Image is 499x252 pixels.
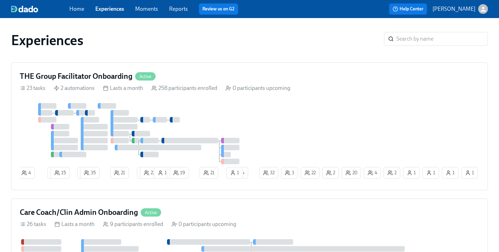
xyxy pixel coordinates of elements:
[230,169,239,176] span: 1
[432,4,488,14] button: [PERSON_NAME]
[84,169,96,176] span: 35
[110,167,129,179] button: 21
[389,3,427,15] button: Help Center
[345,169,357,176] span: 20
[384,167,400,179] button: 2
[396,32,488,46] input: Search by name
[368,169,377,176] span: 4
[20,84,45,92] div: 23 tasks
[199,3,238,15] button: Review us on G2
[158,169,167,176] span: 1
[135,74,156,79] span: Active
[173,169,185,176] span: 19
[322,167,339,179] button: 2
[54,220,95,228] div: Lasts a month
[446,169,455,176] span: 1
[301,167,319,179] button: 22
[151,84,217,92] div: 258 participants enrolled
[169,167,189,179] button: 19
[167,167,183,179] button: 1
[47,167,64,179] button: 2
[465,169,474,176] span: 1
[426,169,435,176] span: 1
[169,6,188,12] a: Reports
[403,167,420,179] button: 1
[54,84,95,92] div: 2 automations
[114,169,125,176] span: 21
[202,6,235,12] a: Review us on G2
[103,84,143,92] div: Lasts a month
[20,207,138,218] h4: Care Coach/Clin Admin Onboarding
[103,220,163,228] div: 9 participants enrolled
[326,169,335,176] span: 2
[387,169,396,176] span: 2
[20,220,46,228] div: 26 tasks
[154,167,170,179] button: 1
[140,167,159,179] button: 22
[20,71,132,82] h4: THE Group Facilitator Onboarding
[281,167,298,179] button: 3
[407,169,416,176] span: 1
[11,6,38,12] img: dado
[285,169,294,176] span: 3
[203,169,215,176] span: 21
[18,167,35,179] button: 4
[226,84,290,92] div: 0 participants upcoming
[54,169,66,176] span: 15
[259,167,278,179] button: 32
[135,6,158,12] a: Moments
[393,6,423,12] span: Help Center
[200,167,218,179] button: 21
[342,167,361,179] button: 20
[69,6,84,12] a: Home
[51,167,70,179] button: 15
[11,6,69,12] a: dado
[432,5,475,13] p: [PERSON_NAME]
[226,167,243,179] button: 1
[172,220,236,228] div: 0 participants upcoming
[364,167,381,179] button: 4
[144,169,155,176] span: 22
[137,167,154,179] button: 1
[77,167,94,179] button: 2
[11,32,84,49] h1: Experiences
[442,167,458,179] button: 1
[461,167,478,179] button: 1
[141,210,161,215] span: Active
[80,167,99,179] button: 35
[21,169,31,176] span: 4
[305,169,316,176] span: 22
[11,62,488,190] a: THE Group Facilitator OnboardingActive23 tasks 2 automations Lasts a month 258 participants enrol...
[95,6,124,12] a: Experiences
[263,169,274,176] span: 32
[422,167,439,179] button: 1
